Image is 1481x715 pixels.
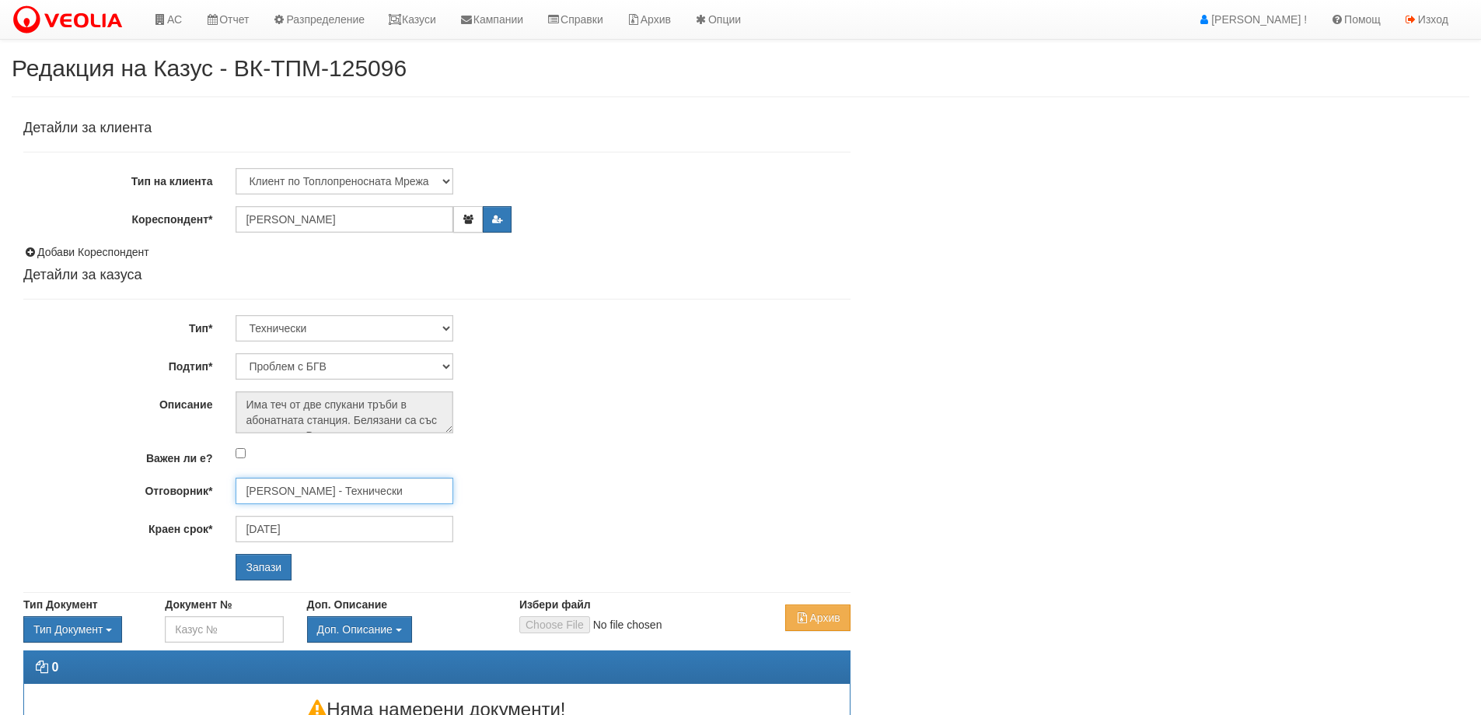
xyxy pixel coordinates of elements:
div: Двоен клик, за изчистване на избраната стойност. [307,616,496,643]
label: Важен ли е? [12,445,224,466]
label: Документ № [165,597,232,612]
label: Кореспондент* [12,206,224,227]
label: Подтип* [12,353,224,374]
button: Тип Документ [23,616,122,643]
h4: Детайли за казуса [23,268,851,283]
strong: 0 [51,661,58,674]
span: Доп. Описание [317,623,393,636]
label: Краен срок* [12,516,224,537]
div: Добави Кореспондент [23,244,851,260]
textarea: Има теч от две спукани тръби в абонатната станция. Белязани са със сиво тиксо. Водата отива към с... [236,391,453,433]
input: Търсене по Име / Имейл [236,478,453,504]
h4: Детайли за клиента [23,121,851,136]
label: Доп. Описание [307,597,387,612]
button: Архив [785,605,850,631]
div: Двоен клик, за изчистване на избраната стойност. [23,616,141,643]
label: Тип на клиента [12,168,224,189]
h2: Редакция на Казус - ВК-ТПМ-125096 [12,55,1469,81]
input: Запази [236,554,292,580]
input: Казус № [165,616,283,643]
label: Избери файл [519,597,591,612]
img: VeoliaLogo.png [12,4,130,37]
label: Тип Документ [23,597,98,612]
label: Описание [12,391,224,412]
button: Доп. Описание [307,616,412,643]
label: Отговорник* [12,478,224,499]
span: Тип Документ [33,623,103,636]
input: ЕГН/Име/Адрес/Аб.№/Парт.№/Тел./Email [236,206,453,233]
